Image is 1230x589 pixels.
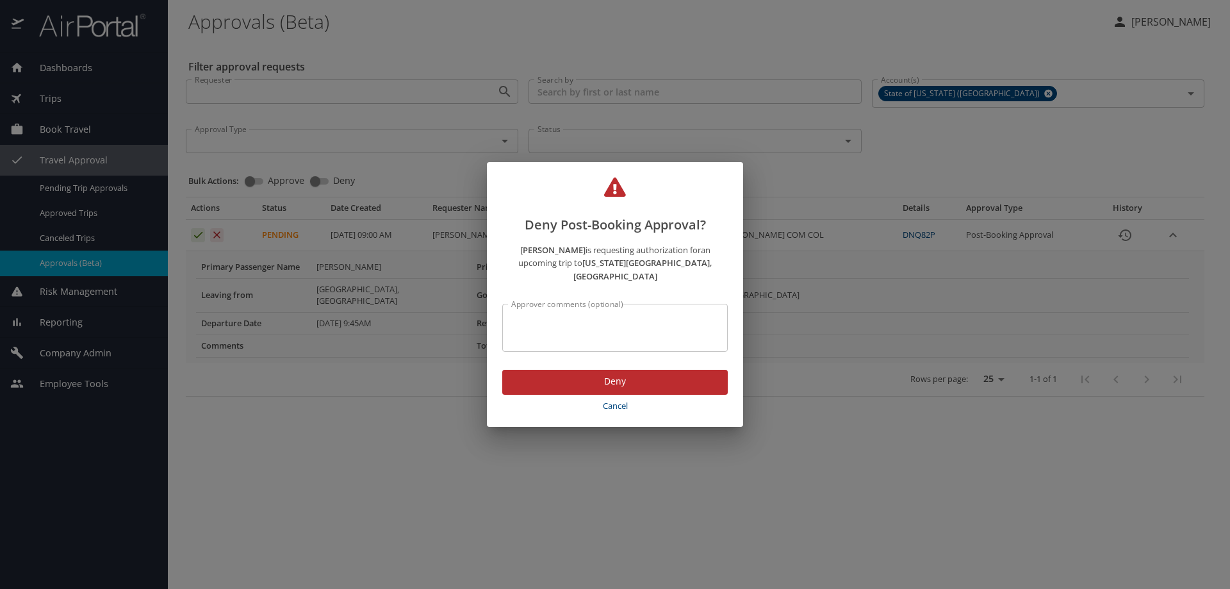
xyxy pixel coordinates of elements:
[573,257,712,282] strong: [US_STATE][GEOGRAPHIC_DATA], [GEOGRAPHIC_DATA]
[502,395,728,417] button: Cancel
[502,244,728,283] p: is requesting authorization for an upcoming trip to
[507,399,723,413] span: Cancel
[502,178,728,235] h2: Deny Post-Booking Approval?
[502,370,728,395] button: Deny
[520,244,586,256] strong: [PERSON_NAME]
[512,374,717,390] span: Deny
